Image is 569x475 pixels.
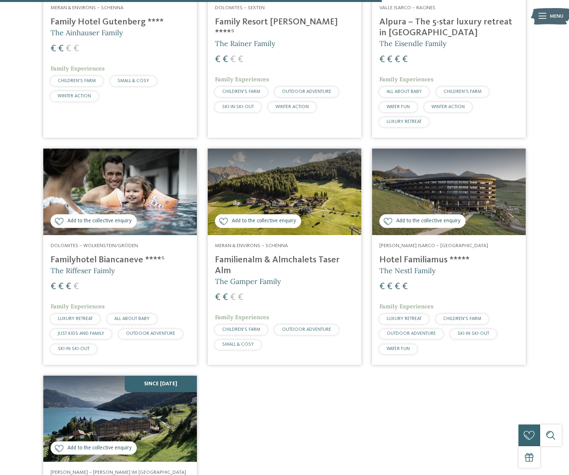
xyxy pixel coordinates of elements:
[223,55,228,64] span: €
[379,55,385,64] span: €
[402,282,408,292] span: €
[43,376,197,462] img: Looking for family hotels? Find the best ones here!
[43,149,197,235] img: Looking for family hotels? Find the best ones here!
[51,255,190,266] h4: Familyhotel Biancaneve ****ˢ
[282,327,331,332] span: OUTDOOR ADVENTURE
[238,293,243,302] span: €
[379,39,447,48] span: The Eisendle Family
[51,303,105,310] span: Family Experiences
[223,293,228,302] span: €
[395,282,400,292] span: €
[230,293,236,302] span: €
[387,55,393,64] span: €
[387,119,421,124] span: LUXURY RETREAT
[208,149,361,365] a: Looking for family hotels? Find the best ones here! Add to the collective enquiry Meran & Environ...
[51,17,190,28] h4: Family Hotel Gutenberg ****
[66,44,71,54] span: €
[51,266,115,275] span: The Riffeser Faimly
[222,105,254,109] span: SKI-IN SKI-OUT
[215,39,275,48] span: The Rainer Family
[387,316,421,321] span: LUXURY RETREAT
[215,255,354,276] h4: Familienalm & Almchalets Taser Alm
[379,5,435,10] span: Valle Isarco – Racines
[387,89,422,94] span: ALL ABOUT BABY
[222,89,260,94] span: CHILDREN’S FARM
[372,149,526,365] a: Looking for family hotels? Find the best ones here! Add to the collective enquiry [PERSON_NAME] I...
[230,55,236,64] span: €
[238,55,243,64] span: €
[215,76,269,83] span: Family Experiences
[215,243,288,248] span: Meran & Environs – Schenna
[66,282,71,292] span: €
[43,149,197,365] a: Looking for family hotels? Find the best ones here! Add to the collective enquiry Dolomites – Wol...
[232,217,296,225] span: Add to the collective enquiry
[282,89,331,94] span: OUTDOOR ADVENTURE
[379,243,488,248] span: [PERSON_NAME] Isarco – [GEOGRAPHIC_DATA]
[126,331,175,336] span: OUTDOOR ADVENTURE
[379,76,433,83] span: Family Experiences
[114,316,150,321] span: ALL ABOUT BABY
[215,314,269,321] span: Family Experiences
[73,44,79,54] span: €
[395,55,400,64] span: €
[275,105,309,109] span: WINTER ACTION
[58,78,96,83] span: CHILDREN’S FARM
[215,5,265,10] span: Dolomites – Sexten
[58,331,104,336] span: JUST KIDS AND FAMILY
[51,65,105,72] span: Family Experiences
[443,316,481,321] span: CHILDREN’S FARM
[215,17,354,38] h4: Family Resort [PERSON_NAME] ****ˢ
[51,282,56,292] span: €
[458,331,489,336] span: SKI-IN SKI-OUT
[379,303,433,310] span: Family Experiences
[387,282,393,292] span: €
[58,44,64,54] span: €
[117,78,149,83] span: SMALL & COSY
[431,105,465,109] span: WINTER ACTION
[402,55,408,64] span: €
[387,346,410,351] span: WATER FUN
[58,346,89,351] span: SKI-IN SKI-OUT
[73,282,79,292] span: €
[58,94,91,99] span: WINTER ACTION
[443,89,482,94] span: CHILDREN’S FARM
[379,17,518,38] h4: Alpura – The 5-star luxury retreat in [GEOGRAPHIC_DATA]
[51,470,186,475] span: [PERSON_NAME] – [PERSON_NAME] im [GEOGRAPHIC_DATA]
[51,28,123,37] span: The Ainhauser Family
[58,282,64,292] span: €
[387,105,410,109] span: WATER FUN
[215,293,221,302] span: €
[379,266,436,275] span: The Nestl Family
[51,5,124,10] span: Meran & Environs – Schenna
[215,55,221,64] span: €
[208,149,361,235] img: Looking for family hotels? Find the best ones here!
[387,331,436,336] span: OUTDOOR ADVENTURE
[51,243,138,248] span: Dolomites – Wolkenstein/Gröden
[67,445,132,452] span: Add to the collective enquiry
[379,282,385,292] span: €
[372,149,526,235] img: Looking for family hotels? Find the best ones here!
[215,277,281,286] span: The Gamper Family
[222,342,254,347] span: SMALL & COSY
[396,217,460,225] span: Add to the collective enquiry
[222,327,260,332] span: CHILDREN’S FARM
[58,316,93,321] span: LUXURY RETREAT
[67,217,132,225] span: Add to the collective enquiry
[51,44,56,54] span: €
